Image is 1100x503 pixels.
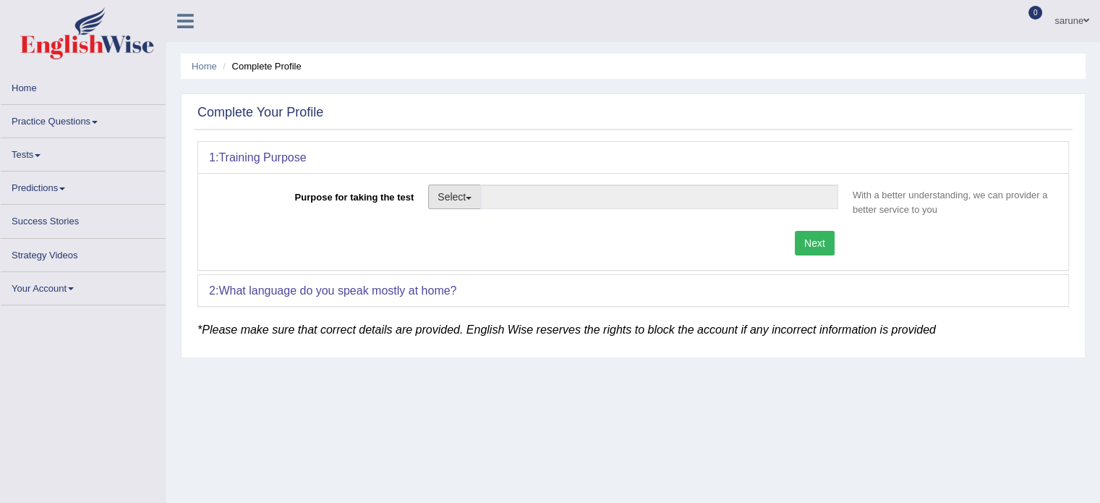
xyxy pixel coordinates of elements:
[1,172,166,200] a: Predictions
[1,72,166,100] a: Home
[1,105,166,133] a: Practice Questions
[218,151,306,164] b: Training Purpose
[209,185,421,204] label: Purpose for taking the test
[1,138,166,166] a: Tests
[219,59,301,73] li: Complete Profile
[1,205,166,233] a: Success Stories
[197,324,936,336] em: *Please make sure that correct details are provided. English Wise reserves the rights to block th...
[845,188,1057,216] p: With a better understanding, we can provider a better service to you
[197,106,323,120] h2: Complete Your Profile
[428,185,481,209] button: Select
[1028,6,1043,20] span: 0
[1,239,166,267] a: Strategy Videos
[198,275,1068,307] div: 2:
[198,142,1068,174] div: 1:
[218,284,456,297] b: What language do you speak mostly at home?
[1,272,166,300] a: Your Account
[795,231,835,255] button: Next
[192,61,217,72] a: Home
